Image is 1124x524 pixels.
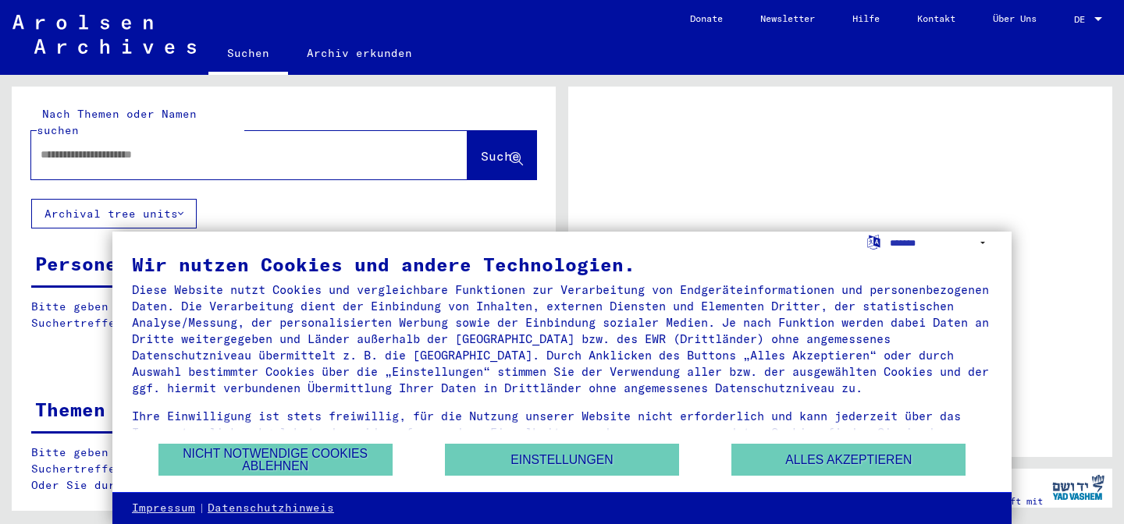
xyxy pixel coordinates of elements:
[1074,14,1091,25] span: DE
[35,250,129,278] div: Personen
[31,299,535,331] p: Bitte geben Sie einen Suchbegriff ein oder nutzen Sie die Filter, um Suchertreffer zu erhalten.
[132,281,992,396] div: Diese Website nutzt Cookies und vergleichbare Funktionen zur Verarbeitung von Endgeräteinformatio...
[132,501,195,516] a: Impressum
[37,107,197,137] mat-label: Nach Themen oder Namen suchen
[1049,468,1108,507] img: yv_logo.png
[208,501,334,516] a: Datenschutzhinweis
[132,255,992,274] div: Wir nutzen Cookies und andere Technologien.
[866,234,882,249] label: Sprache auswählen
[731,444,966,476] button: Alles akzeptieren
[468,131,536,179] button: Suche
[158,444,393,476] button: Nicht notwendige Cookies ablehnen
[132,408,992,457] div: Ihre Einwilligung ist stets freiwillig, für die Nutzung unserer Website nicht erforderlich und ka...
[445,444,679,476] button: Einstellungen
[481,148,520,164] span: Suche
[890,232,992,254] select: Sprache auswählen
[288,34,431,72] a: Archiv erkunden
[12,15,196,54] img: Arolsen_neg.svg
[31,199,197,228] button: Archival tree units
[31,444,536,494] p: Bitte geben Sie einen Suchbegriff ein oder nutzen Sie die Filter, um Suchertreffer zu erhalten. O...
[35,395,105,423] div: Themen
[208,34,288,75] a: Suchen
